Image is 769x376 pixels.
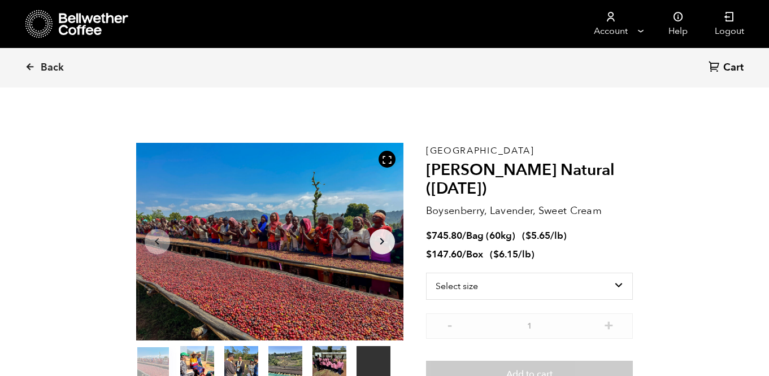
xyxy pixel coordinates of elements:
[426,229,462,242] bdi: 745.80
[426,161,633,199] h2: [PERSON_NAME] Natural ([DATE])
[443,319,457,330] button: -
[462,229,466,242] span: /
[493,248,518,261] bdi: 6.15
[426,248,462,261] bdi: 147.60
[490,248,535,261] span: ( )
[723,61,744,75] span: Cart
[426,248,432,261] span: $
[602,319,616,330] button: +
[522,229,567,242] span: ( )
[466,229,515,242] span: Bag (60kg)
[426,229,432,242] span: $
[525,229,531,242] span: $
[518,248,531,261] span: /lb
[466,248,483,261] span: Box
[493,248,499,261] span: $
[709,60,746,76] a: Cart
[41,61,64,75] span: Back
[550,229,563,242] span: /lb
[462,248,466,261] span: /
[426,203,633,218] p: Boysenberry, Lavender, Sweet Cream
[525,229,550,242] bdi: 5.65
